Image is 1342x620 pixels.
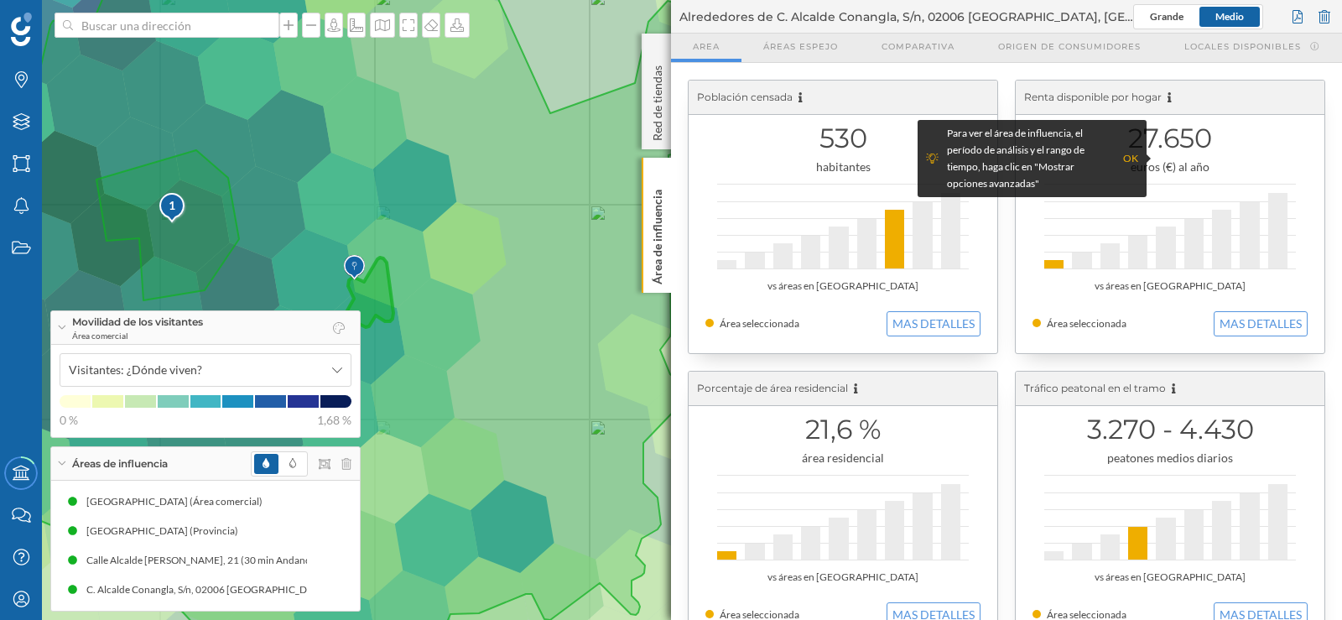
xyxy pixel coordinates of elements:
span: Soporte [34,12,93,27]
span: Medio [1215,10,1244,23]
h1: 3.270 - 4.430 [1033,414,1308,445]
h1: 21,6 % [705,414,980,445]
span: Comparativa [882,40,954,53]
div: C. Alcalde Conangla, S/n, 02006 [GEOGRAPHIC_DATA], [GEOGRAPHIC_DATA] (3 min Andando) [86,581,518,598]
span: Áreas espejo [763,40,838,53]
span: Grande [1150,10,1183,23]
div: vs áreas en [GEOGRAPHIC_DATA] [1033,569,1308,586]
div: Población censada [689,81,997,115]
span: Alrededores de C. Alcalde Conangla, S/n, 02006 [GEOGRAPHIC_DATA], [GEOGRAPHIC_DATA] [679,8,1133,25]
button: MAS DETALLES [887,311,980,336]
div: [GEOGRAPHIC_DATA] (Provincia) [86,523,247,539]
div: Tráfico peatonal en el tramo [1016,372,1324,406]
span: 1,68 % [317,412,351,429]
h1: 27.650 [1033,122,1308,154]
span: Áreas de influencia [72,456,168,472]
span: Área comercial [72,330,203,341]
img: Geoblink Logo [11,13,32,46]
div: vs áreas en [GEOGRAPHIC_DATA] [705,569,980,586]
div: Calle Alcalde [PERSON_NAME], 21 (30 min Andando) [86,552,329,569]
span: Movilidad de los visitantes [72,315,203,330]
span: Origen de consumidores [998,40,1141,53]
span: Visitantes: ¿Dónde viven? [69,362,202,378]
div: Renta disponible por hogar [1016,81,1324,115]
span: Área seleccionada [720,317,799,330]
div: euros (€) al año [1033,159,1308,175]
span: 0 % [60,412,78,429]
div: 1 [159,197,186,214]
div: vs áreas en [GEOGRAPHIC_DATA] [1033,278,1308,294]
div: Para ver el área de influencia, el período de análisis y el rango de tiempo, haga clic en "Mostra... [947,125,1115,192]
div: OK [1123,150,1138,167]
div: área residencial [705,450,980,466]
img: pois-map-marker.svg [159,192,187,225]
h1: 530 [705,122,980,154]
div: habitantes [705,159,980,175]
button: MAS DETALLES [1214,311,1308,336]
p: Área de influencia [649,183,666,284]
span: Area [693,40,720,53]
div: Porcentaje de área residencial [689,372,997,406]
div: peatones medios diarios [1033,450,1308,466]
span: Área seleccionada [1047,317,1126,330]
div: vs áreas en [GEOGRAPHIC_DATA] [705,278,980,294]
div: 1 [159,192,184,222]
img: Marker [344,251,365,284]
div: [GEOGRAPHIC_DATA] (Área comercial) [86,493,271,510]
p: Red de tiendas [649,59,666,141]
span: Locales disponibles [1184,40,1301,53]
